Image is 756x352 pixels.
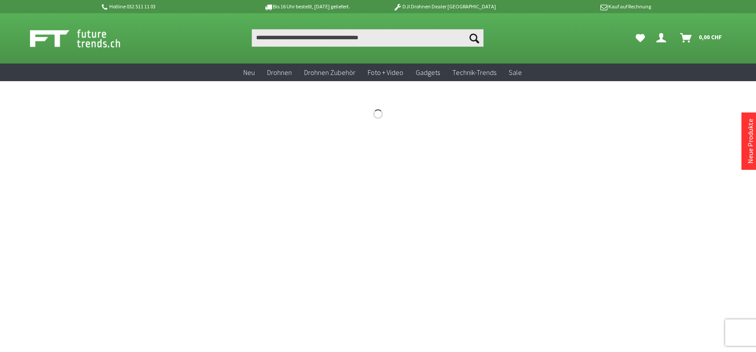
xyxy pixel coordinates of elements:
[30,27,140,49] img: Shop Futuretrends - zur Startseite wechseln
[410,64,446,82] a: Gadgets
[304,68,355,77] span: Drohnen Zubehör
[267,68,292,77] span: Drohnen
[631,29,649,47] a: Meine Favoriten
[361,64,410,82] a: Foto + Video
[237,64,261,82] a: Neu
[677,29,726,47] a: Warenkorb
[261,64,298,82] a: Drohnen
[101,1,238,12] p: Hotline 032 511 11 03
[376,1,513,12] p: DJI Drohnen Dealer [GEOGRAPHIC_DATA]
[503,64,528,82] a: Sale
[252,29,484,47] input: Produkt, Marke, Kategorie, EAN, Artikelnummer…
[298,64,361,82] a: Drohnen Zubehör
[238,1,376,12] p: Bis 16 Uhr bestellt, [DATE] geliefert.
[509,68,522,77] span: Sale
[452,68,496,77] span: Technik-Trends
[653,29,673,47] a: Dein Konto
[446,64,503,82] a: Technik-Trends
[243,68,255,77] span: Neu
[416,68,440,77] span: Gadgets
[514,1,651,12] p: Kauf auf Rechnung
[465,29,484,47] button: Suchen
[368,68,403,77] span: Foto + Video
[699,30,722,44] span: 0,00 CHF
[746,119,755,164] a: Neue Produkte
